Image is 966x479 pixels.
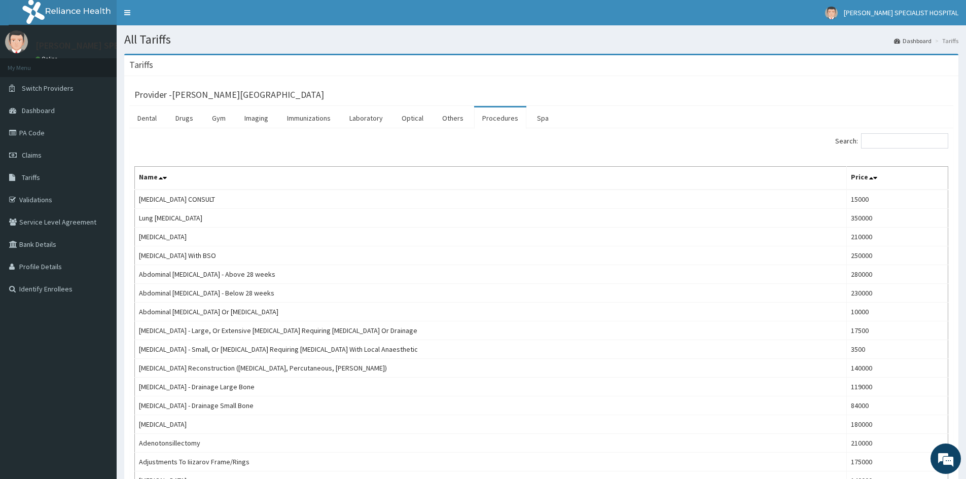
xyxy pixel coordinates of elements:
[135,265,847,284] td: Abdominal [MEDICAL_DATA] - Above 28 weeks
[22,151,42,160] span: Claims
[5,30,28,53] img: User Image
[129,107,165,129] a: Dental
[22,173,40,182] span: Tariffs
[846,378,948,396] td: 119000
[53,57,170,70] div: Chat with us now
[59,128,140,230] span: We're online!
[846,453,948,471] td: 175000
[35,41,191,50] p: [PERSON_NAME] SPECIALIST HOSPITAL
[124,33,958,46] h1: All Tariffs
[844,8,958,17] span: [PERSON_NAME] SPECIALIST HOSPITAL
[846,246,948,265] td: 250000
[393,107,432,129] a: Optical
[835,133,948,149] label: Search:
[135,303,847,321] td: Abdominal [MEDICAL_DATA] Or [MEDICAL_DATA]
[846,340,948,359] td: 3500
[135,246,847,265] td: [MEDICAL_DATA] With BSO
[846,209,948,228] td: 350000
[846,434,948,453] td: 210000
[135,321,847,340] td: [MEDICAL_DATA] - Large, Or Extensive [MEDICAL_DATA] Requiring [MEDICAL_DATA] Or Drainage
[135,209,847,228] td: Lung [MEDICAL_DATA]
[135,167,847,190] th: Name
[135,228,847,246] td: [MEDICAL_DATA]
[846,303,948,321] td: 10000
[134,90,324,99] h3: Provider - [PERSON_NAME][GEOGRAPHIC_DATA]
[135,284,847,303] td: Abdominal [MEDICAL_DATA] - Below 28 weeks
[135,453,847,471] td: Adjustments To Iiizarov Frame/Rings
[434,107,472,129] a: Others
[894,36,932,45] a: Dashboard
[166,5,191,29] div: Minimize live chat window
[846,190,948,209] td: 15000
[825,7,838,19] img: User Image
[22,106,55,115] span: Dashboard
[846,228,948,246] td: 210000
[204,107,234,129] a: Gym
[846,396,948,415] td: 84000
[135,359,847,378] td: [MEDICAL_DATA] Reconstruction ([MEDICAL_DATA], Percutaneous, [PERSON_NAME])
[529,107,557,129] a: Spa
[135,378,847,396] td: [MEDICAL_DATA] - Drainage Large Bone
[22,84,74,93] span: Switch Providers
[846,321,948,340] td: 17500
[135,396,847,415] td: [MEDICAL_DATA] - Drainage Small Bone
[341,107,391,129] a: Laboratory
[129,60,153,69] h3: Tariffs
[933,36,958,45] li: Tariffs
[846,265,948,284] td: 280000
[846,359,948,378] td: 140000
[5,277,193,312] textarea: Type your message and hit 'Enter'
[19,51,41,76] img: d_794563401_company_1708531726252_794563401
[846,284,948,303] td: 230000
[167,107,201,129] a: Drugs
[861,133,948,149] input: Search:
[474,107,526,129] a: Procedures
[135,340,847,359] td: [MEDICAL_DATA] - Small, Or [MEDICAL_DATA] Requiring [MEDICAL_DATA] With Local Anaesthetic
[279,107,339,129] a: Immunizations
[135,415,847,434] td: [MEDICAL_DATA]
[846,415,948,434] td: 180000
[35,55,60,62] a: Online
[135,190,847,209] td: [MEDICAL_DATA] CONSULT
[236,107,276,129] a: Imaging
[135,434,847,453] td: Adenotonsillectomy
[846,167,948,190] th: Price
